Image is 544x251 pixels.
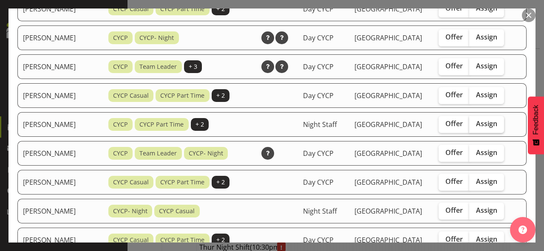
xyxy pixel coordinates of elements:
span: CYCP- Night [113,206,147,216]
span: [GEOGRAPHIC_DATA] [354,33,422,42]
span: Day CYCP [303,235,334,245]
td: [PERSON_NAME] [17,112,103,137]
span: [GEOGRAPHIC_DATA] [354,178,422,187]
span: [GEOGRAPHIC_DATA] [354,149,422,158]
span: Offer [445,119,463,128]
span: CYCP Casual [159,206,195,216]
span: CYCP Part Time [139,120,184,129]
span: Night Staff [303,120,337,129]
span: Offer [445,90,463,99]
span: Feedback [532,105,540,135]
span: CYCP Part Time [160,178,204,187]
span: Assign [476,62,497,70]
span: Night Staff [303,206,337,216]
button: Feedback - Show survey [528,96,544,154]
span: [GEOGRAPHIC_DATA] [354,120,422,129]
span: Assign [476,119,497,128]
span: Assign [476,4,497,12]
img: help-xxl-2.png [518,226,527,234]
span: + 2 [195,120,204,129]
span: Assign [476,33,497,41]
span: CYCP Casual [113,91,149,100]
td: [PERSON_NAME] [17,170,103,195]
span: + 2 [216,235,225,245]
span: Day CYCP [303,149,334,158]
span: CYCP Part Time [160,91,204,100]
span: Assign [476,235,497,243]
span: Day CYCP [303,178,334,187]
span: Offer [445,206,463,214]
span: Day CYCP [303,62,334,71]
span: Assign [476,148,497,157]
span: CYCP Casual [113,4,149,14]
span: [GEOGRAPHIC_DATA] [354,4,422,14]
span: Offer [445,177,463,186]
span: + 2 [216,178,225,187]
span: CYCP- Night [189,149,223,158]
td: [PERSON_NAME] [17,83,103,108]
span: + 3 [189,62,197,71]
span: Offer [445,33,463,41]
span: Team Leader [139,149,177,158]
span: CYCP [113,120,128,129]
span: Assign [476,206,497,214]
td: [PERSON_NAME] [17,25,103,50]
span: CYCP [113,149,128,158]
span: Day CYCP [303,4,334,14]
span: CYCP- Night [139,33,174,42]
span: CYCP [113,62,128,71]
td: [PERSON_NAME] [17,141,103,166]
span: Team Leader [139,62,177,71]
span: CYCP [113,33,128,42]
span: CYCP Part Time [160,235,204,245]
span: CYCP Casual [113,178,149,187]
span: Offer [445,235,463,243]
span: CYCP Casual [113,235,149,245]
span: Offer [445,62,463,70]
span: [GEOGRAPHIC_DATA] [354,206,422,216]
td: [PERSON_NAME] [17,54,103,79]
span: CYCP Part Time [160,4,204,14]
span: Day CYCP [303,91,334,100]
span: Offer [445,148,463,157]
span: [GEOGRAPHIC_DATA] [354,91,422,100]
span: + 2 [216,4,225,14]
span: Assign [476,177,497,186]
td: [PERSON_NAME] [17,199,103,223]
span: Day CYCP [303,33,334,42]
span: [GEOGRAPHIC_DATA] [354,235,422,245]
span: Offer [445,4,463,12]
span: + 2 [216,91,225,100]
span: Assign [476,90,497,99]
span: [GEOGRAPHIC_DATA] [354,62,422,71]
